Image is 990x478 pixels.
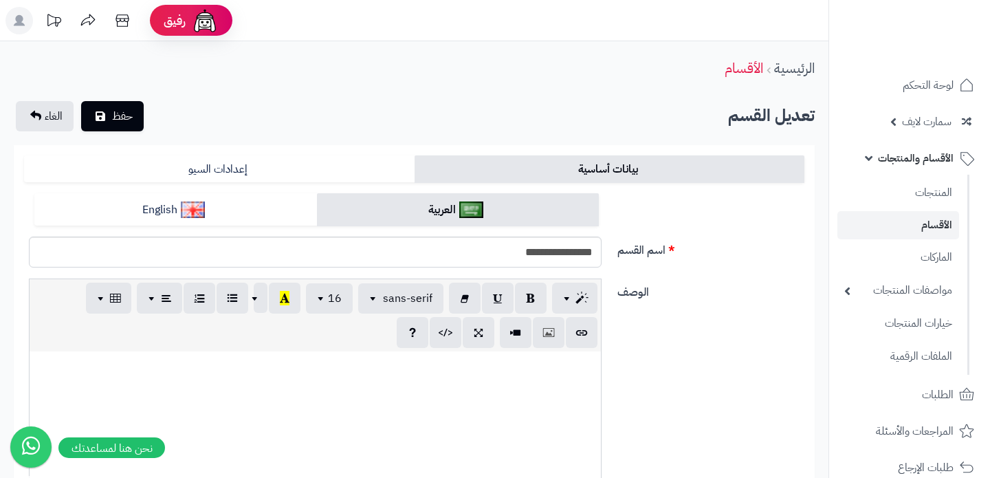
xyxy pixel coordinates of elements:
button: حفظ [81,101,144,131]
span: 16 [328,290,342,307]
a: تحديثات المنصة [36,7,71,38]
img: English [181,202,205,218]
a: إعدادات السيو [24,155,415,183]
a: الغاء [16,101,74,131]
a: الملفات الرقمية [837,342,959,371]
a: العربية [317,193,599,227]
a: المنتجات [837,178,959,208]
span: الغاء [45,108,63,124]
img: ai-face.png [191,7,219,34]
b: تعديل القسم [728,103,815,128]
img: العربية [459,202,483,218]
span: sans-serif [383,290,432,307]
a: المراجعات والأسئلة [837,415,982,448]
button: sans-serif [358,283,443,314]
a: الرئيسية [774,58,815,78]
a: الطلبات [837,378,982,411]
button: 16 [306,283,353,314]
label: الوصف [612,279,810,301]
span: المراجعات والأسئلة [876,422,954,441]
span: رفيق [164,12,186,29]
a: English [34,193,317,227]
a: الماركات [837,243,959,272]
a: بيانات أساسية [415,155,805,183]
a: خيارات المنتجات [837,309,959,338]
span: سمارت لايف [902,112,951,131]
span: الطلبات [922,385,954,404]
a: الأقسام [725,58,763,78]
span: لوحة التحكم [903,76,954,95]
label: اسم القسم [612,237,810,259]
img: logo-2.png [896,35,977,64]
span: الأقسام والمنتجات [878,149,954,168]
a: لوحة التحكم [837,69,982,102]
span: طلبات الإرجاع [898,458,954,477]
a: الأقسام [837,211,959,239]
span: حفظ [112,108,133,124]
a: مواصفات المنتجات [837,276,959,305]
